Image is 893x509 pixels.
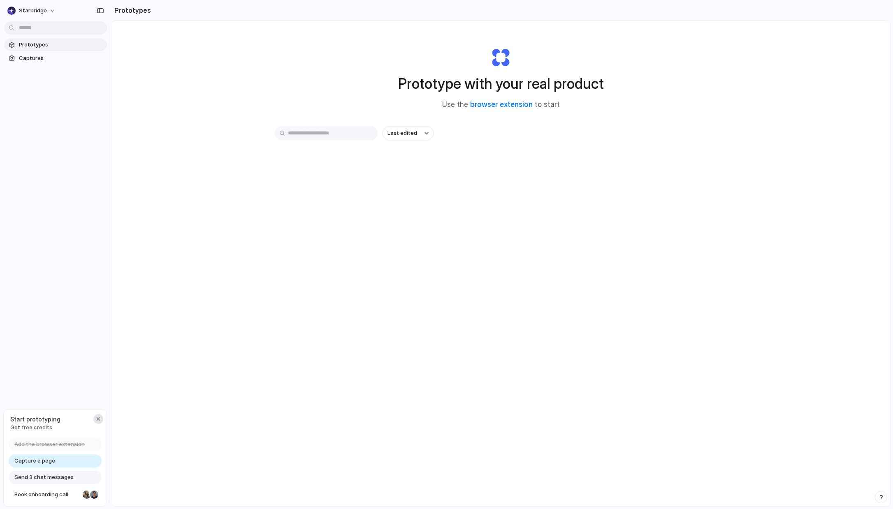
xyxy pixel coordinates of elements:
[9,488,102,501] a: Book onboarding call
[4,4,60,17] button: Starbridge
[19,54,104,62] span: Captures
[111,5,151,15] h2: Prototypes
[398,73,604,95] h1: Prototype with your real product
[442,99,560,110] span: Use the to start
[14,473,74,481] span: Send 3 chat messages
[10,415,60,423] span: Start prototyping
[19,7,47,15] span: Starbridge
[387,129,417,137] span: Last edited
[19,41,104,49] span: Prototypes
[14,457,55,465] span: Capture a page
[4,52,107,65] a: Captures
[4,39,107,51] a: Prototypes
[10,423,60,432] span: Get free credits
[14,490,79,499] span: Book onboarding call
[82,490,92,500] div: Nicole Kubica
[14,440,85,449] span: Add the browser extension
[89,490,99,500] div: Christian Iacullo
[383,126,434,140] button: Last edited
[470,100,533,109] a: browser extension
